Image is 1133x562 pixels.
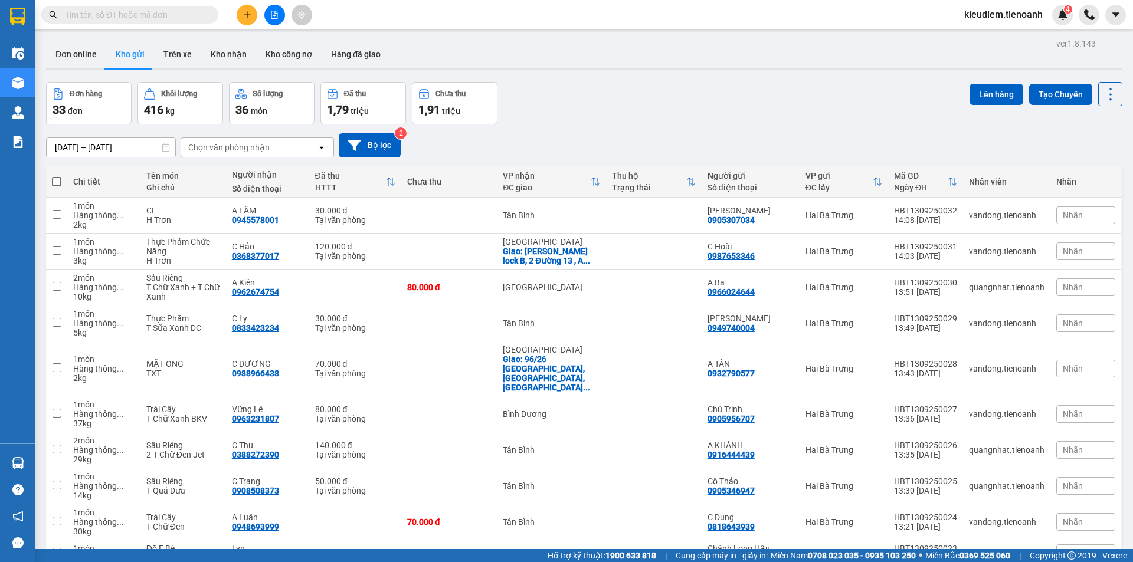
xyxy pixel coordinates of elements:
[339,133,401,157] button: Bộ lọc
[1063,548,1083,558] span: Nhãn
[232,323,279,333] div: 0833423234
[969,481,1044,491] div: quangnhat.tienoanh
[73,328,135,337] div: 5 kg
[708,450,755,459] div: 0916444439
[894,314,957,323] div: HBT1309250029
[503,445,600,455] div: Tân Bình
[1063,282,1083,292] span: Nhãn
[117,247,124,256] span: ...
[503,345,600,354] div: [GEOGRAPHIC_DATA]
[117,318,124,328] span: ...
[708,544,794,553] div: Chánh Long Hậu
[970,84,1023,105] button: Lên hàng
[969,247,1044,256] div: vandong.tienoanh
[503,318,600,328] div: Tân Bình
[969,364,1044,373] div: vandong.tienoanh
[583,383,590,392] span: ...
[407,177,491,186] div: Chưa thu
[503,247,600,265] div: Giao: Chung Cư Sadora lock B, 2 Đường 13 , An Lợi Đông, Thủ Đức
[73,237,135,247] div: 1 món
[146,369,220,378] div: TXT
[73,419,135,428] div: 37 kg
[117,517,124,527] span: ...
[315,405,395,414] div: 80.000 đ
[144,103,163,117] span: 416
[503,237,600,247] div: [GEOGRAPHIC_DATA]
[146,314,220,323] div: Thực Phẩm
[894,476,957,486] div: HBT1309250025
[894,287,957,297] div: 13:51 [DATE]
[251,106,267,116] span: món
[73,201,135,211] div: 1 món
[800,166,888,198] th: Toggle SortBy
[146,323,220,333] div: T Sữa Xanh DC
[73,354,135,364] div: 1 món
[146,544,220,553] div: Đồ E Bé
[315,215,395,225] div: Tại văn phòng
[708,278,794,287] div: A Ba
[73,517,135,527] div: Hàng thông thường
[73,445,135,455] div: Hàng thông thường
[297,11,306,19] span: aim
[12,136,24,148] img: solution-icon
[73,309,135,318] div: 1 món
[292,5,312,25] button: aim
[497,166,606,198] th: Toggle SortBy
[676,549,768,562] span: Cung cấp máy in - giấy in:
[708,287,755,297] div: 0966024644
[315,486,395,495] div: Tại văn phòng
[117,282,124,292] span: ...
[232,184,303,193] div: Số điện thoại
[805,171,873,180] div: VP gửi
[146,441,220,450] div: Sầu Riêng
[805,409,882,419] div: Hai Bà Trưng
[232,359,303,369] div: C DƯƠNG
[1066,5,1070,14] span: 4
[1084,9,1095,20] img: phone-icon
[894,441,957,450] div: HBT1309250026
[309,166,401,198] th: Toggle SortBy
[232,278,303,287] div: A Kiên
[503,354,600,392] div: Giao: 96/26 Tây Hòa, Phước Long A, Thủ Đức, Hồ Chí Minh
[146,256,220,265] div: H Trơn
[805,445,882,455] div: Hai Bà Trưng
[253,90,283,98] div: Số lượng
[708,323,755,333] div: 0949740004
[708,441,794,450] div: A KHÁNH
[894,359,957,369] div: HBT1309250028
[503,548,600,558] div: Tân Bình
[317,143,326,152] svg: open
[894,183,948,192] div: Ngày ĐH
[73,292,135,301] div: 10 kg
[264,5,285,25] button: file-add
[12,47,24,60] img: warehouse-icon
[53,103,66,117] span: 33
[232,450,279,459] div: 0388272390
[73,256,135,265] div: 3 kg
[708,206,794,215] div: Chú Bảo
[10,8,25,25] img: logo-vxr
[235,103,248,117] span: 36
[412,82,497,124] button: Chưa thu1,91 triệu
[73,211,135,220] div: Hàng thông thường
[232,405,303,414] div: Vững Lê
[1064,5,1072,14] sup: 4
[65,8,204,21] input: Tìm tên, số ĐT hoặc mã đơn
[73,318,135,328] div: Hàng thông thường
[47,138,175,157] input: Select a date range.
[146,476,220,486] div: Sầu Riêng
[407,282,491,292] div: 80.000 đ
[708,251,755,261] div: 0987653346
[73,455,135,464] div: 29 kg
[1057,9,1068,20] img: icon-new-feature
[12,457,24,469] img: warehouse-icon
[894,369,957,378] div: 13:43 [DATE]
[315,206,395,215] div: 30.000 đ
[146,359,220,369] div: MẬT ONG
[708,171,794,180] div: Người gửi
[1105,5,1126,25] button: caret-down
[708,183,794,192] div: Số điện thoại
[1019,549,1021,562] span: |
[146,215,220,225] div: H Trơn
[805,364,882,373] div: Hai Bà Trưng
